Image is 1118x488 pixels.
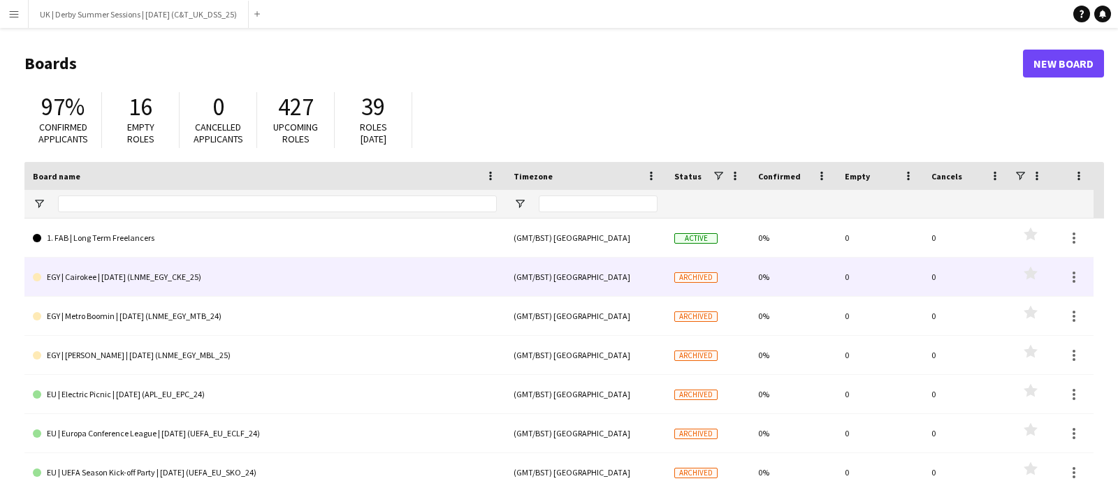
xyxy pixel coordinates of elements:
div: 0 [923,219,1010,257]
div: (GMT/BST) [GEOGRAPHIC_DATA] [505,414,666,452]
div: 0% [750,336,836,374]
span: 427 [278,91,314,122]
input: Timezone Filter Input [539,195,658,212]
div: 0 [923,297,1010,335]
button: UK | Derby Summer Sessions | [DATE] (C&T_UK_DSS_25) [29,1,249,28]
a: EU | Electric Picnic | [DATE] (APL_EU_EPC_24) [33,375,497,414]
div: 0 [836,297,923,335]
span: Empty [845,171,870,182]
h1: Boards [24,53,1023,74]
span: Archived [674,350,718,361]
span: Archived [674,429,718,439]
div: 0 [923,375,1010,413]
a: EGY | Metro Boomin | [DATE] (LNME_EGY_MTB_24) [33,297,497,336]
span: Timezone [514,171,553,182]
div: 0 [836,258,923,296]
div: 0% [750,219,836,257]
a: New Board [1023,50,1104,77]
div: 0 [836,336,923,374]
div: (GMT/BST) [GEOGRAPHIC_DATA] [505,297,666,335]
span: Cancelled applicants [194,121,243,145]
span: Archived [674,468,718,478]
div: 0% [750,375,836,413]
span: Archived [674,390,718,400]
div: 0 [923,336,1010,374]
div: 0 [836,219,923,257]
div: (GMT/BST) [GEOGRAPHIC_DATA] [505,219,666,257]
div: 0% [750,297,836,335]
div: (GMT/BST) [GEOGRAPHIC_DATA] [505,258,666,296]
span: 39 [361,91,385,122]
div: (GMT/BST) [GEOGRAPHIC_DATA] [505,336,666,374]
a: EGY | [PERSON_NAME] | [DATE] (LNME_EGY_MBL_25) [33,336,497,375]
a: 1. FAB | Long Term Freelancers [33,219,497,258]
span: Confirmed [758,171,801,182]
div: 0% [750,414,836,452]
div: 0% [750,258,836,296]
span: Active [674,233,718,244]
span: Roles [DATE] [360,121,387,145]
div: 0 [923,414,1010,452]
span: Cancels [931,171,962,182]
a: EGY | Cairokee | [DATE] (LNME_EGY_CKE_25) [33,258,497,297]
button: Open Filter Menu [33,198,45,210]
span: Board name [33,171,80,182]
div: 0 [836,414,923,452]
a: EU | Europa Conference League | [DATE] (UEFA_EU_ECLF_24) [33,414,497,453]
span: Archived [674,311,718,322]
span: Confirmed applicants [38,121,88,145]
span: Upcoming roles [273,121,318,145]
div: (GMT/BST) [GEOGRAPHIC_DATA] [505,375,666,413]
span: 0 [212,91,224,122]
div: 0 [836,375,923,413]
span: Archived [674,272,718,283]
button: Open Filter Menu [514,198,526,210]
div: 0 [923,258,1010,296]
span: 97% [41,91,85,122]
span: Status [674,171,702,182]
span: Empty roles [127,121,154,145]
span: 16 [129,91,152,122]
input: Board name Filter Input [58,195,497,212]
